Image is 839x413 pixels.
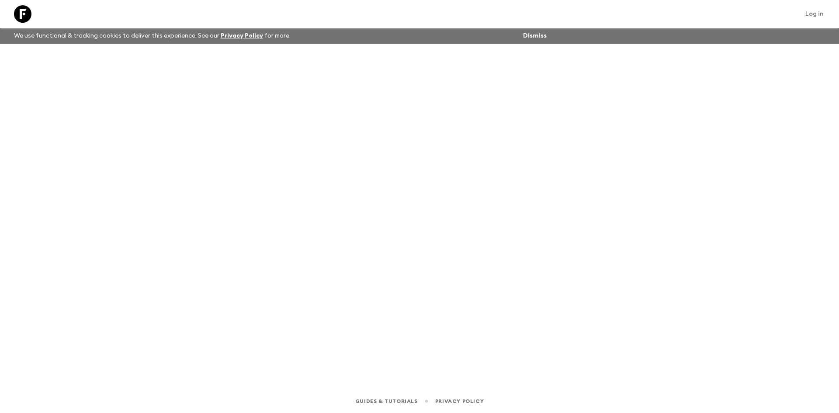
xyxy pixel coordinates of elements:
a: Privacy Policy [221,33,263,39]
p: We use functional & tracking cookies to deliver this experience. See our for more. [10,28,294,44]
a: Guides & Tutorials [355,396,418,406]
a: Privacy Policy [435,396,484,406]
button: Dismiss [521,30,549,42]
a: Log in [801,8,829,20]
